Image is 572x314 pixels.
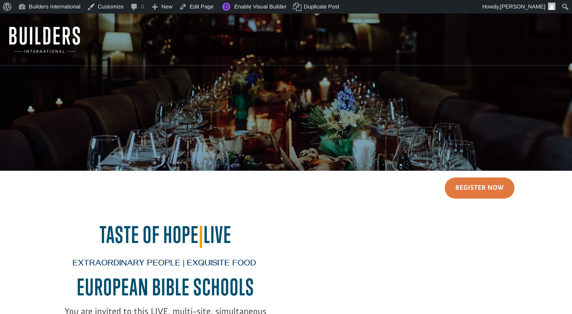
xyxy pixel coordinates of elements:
span: Extraordinary People | Exquisite Food [73,259,256,270]
h2: EUROPEAN BIBLE SCHOOL [58,274,274,305]
span: | [199,221,203,248]
a: Register Now [445,177,515,199]
img: Builders International [9,27,80,53]
span: S [246,273,255,300]
h2: Taste of Hope Live [58,221,274,252]
span: [PERSON_NAME] [500,3,545,10]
